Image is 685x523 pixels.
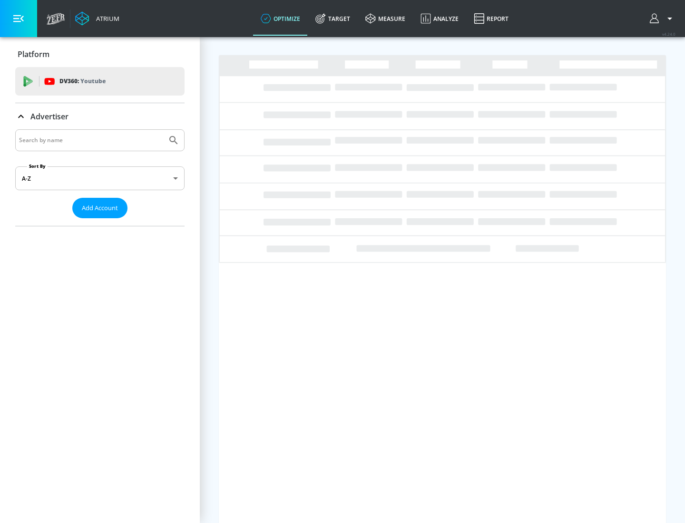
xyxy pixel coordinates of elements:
input: Search by name [19,134,163,146]
p: Platform [18,49,49,59]
p: Advertiser [30,111,68,122]
div: Advertiser [15,103,185,130]
a: Analyze [413,1,466,36]
a: Target [308,1,358,36]
nav: list of Advertiser [15,218,185,226]
a: Report [466,1,516,36]
div: Advertiser [15,129,185,226]
div: Atrium [92,14,119,23]
a: measure [358,1,413,36]
div: Platform [15,41,185,68]
label: Sort By [27,163,48,169]
a: Atrium [75,11,119,26]
div: DV360: Youtube [15,67,185,96]
div: A-Z [15,166,185,190]
p: DV360: [59,76,106,87]
span: Add Account [82,203,118,213]
a: optimize [253,1,308,36]
span: v 4.24.0 [662,31,675,37]
p: Youtube [80,76,106,86]
button: Add Account [72,198,127,218]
